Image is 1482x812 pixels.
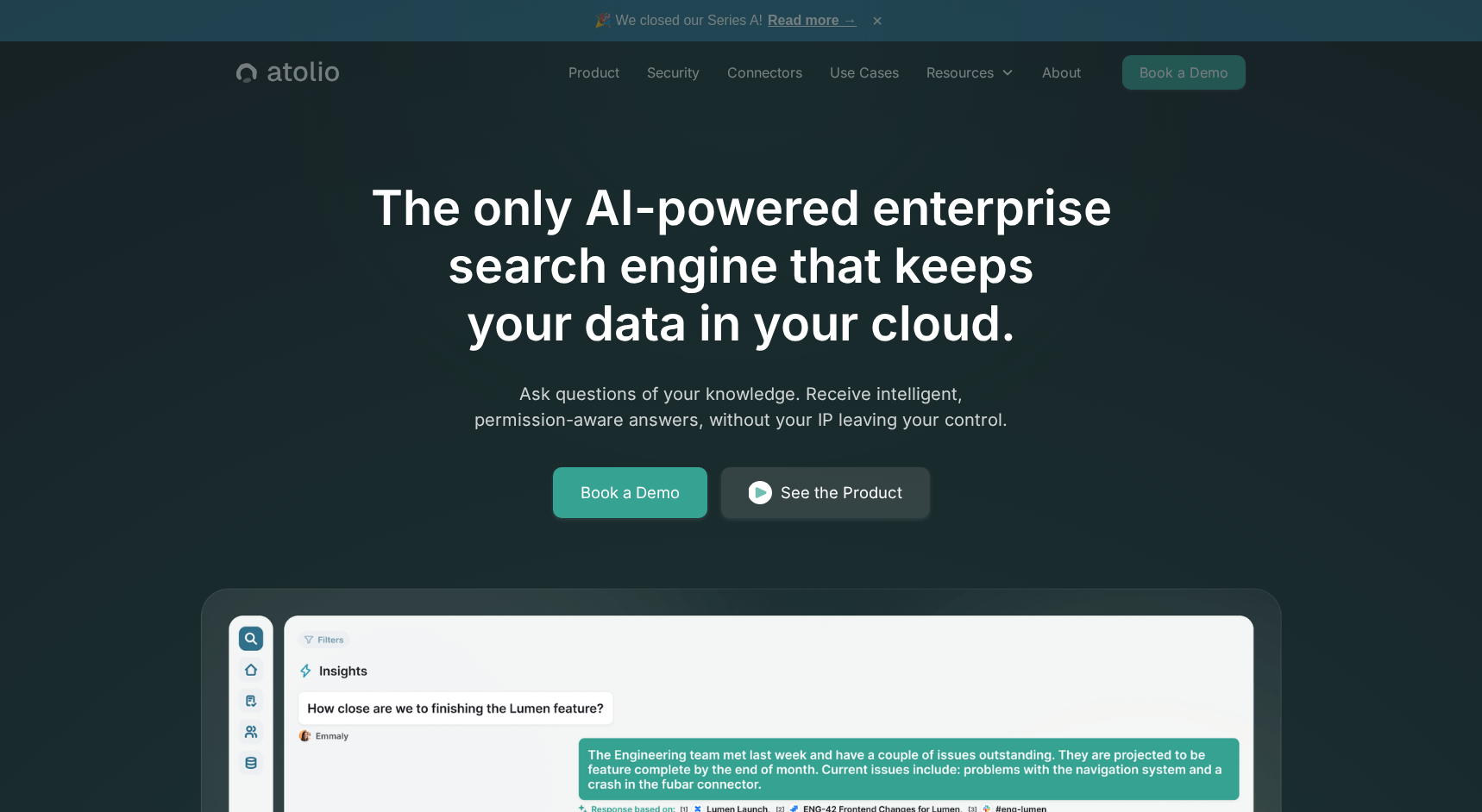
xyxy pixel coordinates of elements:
a: Use Cases [816,55,913,90]
button: × [867,11,888,30]
div: See the Product [781,481,902,505]
p: Ask questions of your knowledge. Receive intelligent, permission-aware answers, without your IP l... [410,381,1072,433]
span: 🎉 We closed our Series A! [594,10,857,31]
a: See the Product [721,467,930,519]
div: Resources [913,55,1028,90]
a: Book a Demo [1122,55,1246,90]
a: Read more → [768,13,857,28]
h1: The only AI-powered enterprise search engine that keeps your data in your cloud. [299,179,1183,353]
a: Connectors [713,55,816,90]
a: About [1028,55,1095,90]
a: Book a Demo [553,467,707,519]
a: Product [555,55,633,90]
a: Security [633,55,713,90]
div: Resources [926,62,994,83]
a: home [236,61,339,84]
